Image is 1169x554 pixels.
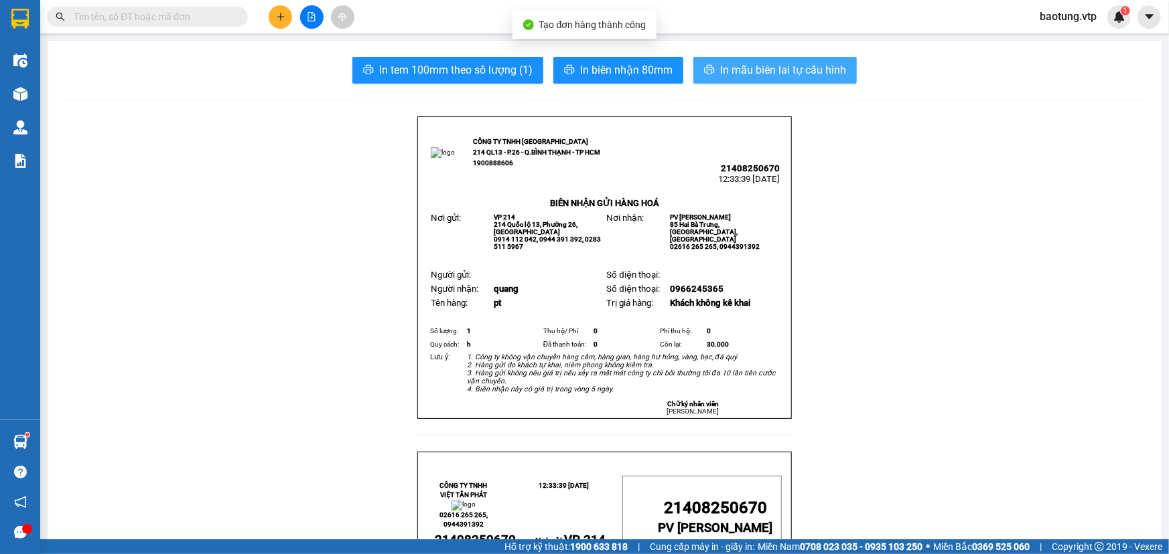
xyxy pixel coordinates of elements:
[606,213,644,223] span: Nơi nhận:
[553,57,683,84] button: printerIn biên nhận 80mm
[431,284,478,294] span: Người nhận:
[435,533,516,547] span: 21408250670
[670,284,724,294] span: 0966245365
[269,5,292,29] button: plus
[541,338,592,351] td: Đã thanh toán:
[800,541,922,552] strong: 0708 023 035 - 0935 103 250
[1113,11,1125,23] img: icon-new-feature
[667,407,719,415] span: [PERSON_NAME]
[720,62,846,78] span: In mẫu biên lai tự cấu hình
[667,400,719,407] strong: Chữ ký nhân viên
[711,538,717,553] span: h
[658,338,705,351] td: Còn lại:
[594,327,598,335] span: 0
[431,298,468,308] span: Tên hàng:
[570,541,628,552] strong: 1900 633 818
[494,236,601,250] span: 0914 112 042, 0944 391 392, 0283 511 5967
[276,12,285,21] span: plus
[74,9,232,24] input: Tìm tên, số ĐT hoặc mã đơn
[379,62,533,78] span: In tem 100mm theo số lượng (1)
[664,498,767,517] span: 21408250670
[670,213,731,221] span: PV [PERSON_NAME]
[135,94,167,101] span: PV Đắk Mil
[56,12,65,21] span: search
[14,466,27,478] span: question-circle
[933,539,1030,554] span: Miền Bắc
[300,5,324,29] button: file-add
[523,19,534,30] span: check-circle
[564,64,575,77] span: printer
[606,270,659,280] span: Số điện thoại:
[760,137,780,157] img: qr-code
[758,539,922,554] span: Miền Nam
[972,541,1030,552] strong: 0369 525 060
[13,435,27,449] img: warehouse-icon
[494,284,519,294] span: quang
[130,50,189,60] span: 21408250669
[670,221,738,243] span: 85 Hai Bà Trưng, [GEOGRAPHIC_DATA], [GEOGRAPHIC_DATA]
[670,298,750,308] span: Khách không kê khai
[926,544,930,549] span: ⚪️
[659,521,773,535] span: PV [PERSON_NAME]
[504,539,628,554] span: Hỗ trợ kỹ thuật:
[14,526,27,539] span: message
[127,60,189,70] span: 12:30:27 [DATE]
[707,327,711,335] span: 0
[431,213,461,223] span: Nơi gửi:
[565,533,606,547] span: VP 214
[428,325,465,338] td: Số lượng:
[719,174,780,184] span: 12:33:39 [DATE]
[707,341,729,348] span: 30.000
[539,482,590,489] span: 12:33:39 [DATE]
[452,500,476,511] img: logo
[1040,539,1042,554] span: |
[102,93,124,112] span: Nơi nhận:
[1121,6,1130,15] sup: 1
[1095,542,1104,551] span: copyright
[541,325,592,338] td: Thụ hộ/ Phí
[35,21,109,72] strong: CÔNG TY TNHH [GEOGRAPHIC_DATA] 214 QL13 - P.26 - Q.BÌNH THẠNH - TP HCM 1900888606
[1123,6,1127,15] span: 1
[494,221,577,236] span: 214 Quốc lộ 13, Phường 26, [GEOGRAPHIC_DATA]
[13,93,27,112] span: Nơi gửi:
[473,138,600,167] strong: CÔNG TY TNHH [GEOGRAPHIC_DATA] 214 QL13 - P.26 - Q.BÌNH THẠNH - TP HCM 1900888606
[594,341,598,348] span: 0
[331,5,354,29] button: aim
[14,496,27,509] span: notification
[693,57,857,84] button: printerIn mẫu biên lai tự cấu hình
[428,338,465,351] td: Quy cách:
[580,62,673,78] span: In biên nhận 80mm
[670,243,760,250] span: 02616 265 265, 0944391392
[11,9,29,29] img: logo-vxr
[25,433,29,437] sup: 1
[13,154,27,168] img: solution-icon
[431,147,455,158] img: logo
[1029,8,1107,25] span: baotung.vtp
[439,511,488,528] span: 02616 265 265, 0944391392
[1138,5,1161,29] button: caret-down
[606,284,659,294] span: Số điện thoại:
[550,198,659,208] strong: BIÊN NHẬN GỬI HÀNG HOÁ
[1144,11,1156,23] span: caret-down
[721,163,780,173] span: 21408250670
[494,213,515,221] span: VP 214
[704,64,715,77] span: printer
[338,12,347,21] span: aim
[431,270,471,280] span: Người gửi:
[13,30,31,64] img: logo
[467,327,471,335] span: 1
[467,353,776,393] em: 1. Công ty không vận chuyển hàng cấm, hàng gian, hàng hư hỏng, vàng, bạc, đá quý. 2. Hàng gửi do ...
[439,482,487,498] strong: CÔNG TY TNHH VIỆT TÂN PHÁT
[307,12,316,21] span: file-add
[430,353,450,361] span: Lưu ý:
[536,537,606,546] span: Nơi gửi:
[352,57,543,84] button: printerIn tem 100mm theo số lượng (1)
[13,54,27,68] img: warehouse-icon
[518,500,585,533] img: logo
[606,298,653,308] span: Trị giá hàng:
[638,539,640,554] span: |
[46,80,155,90] strong: BIÊN NHẬN GỬI HÀNG HOÁ
[539,19,646,30] span: Tạo đơn hàng thành công
[658,325,705,338] td: Phí thu hộ:
[467,341,471,348] span: h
